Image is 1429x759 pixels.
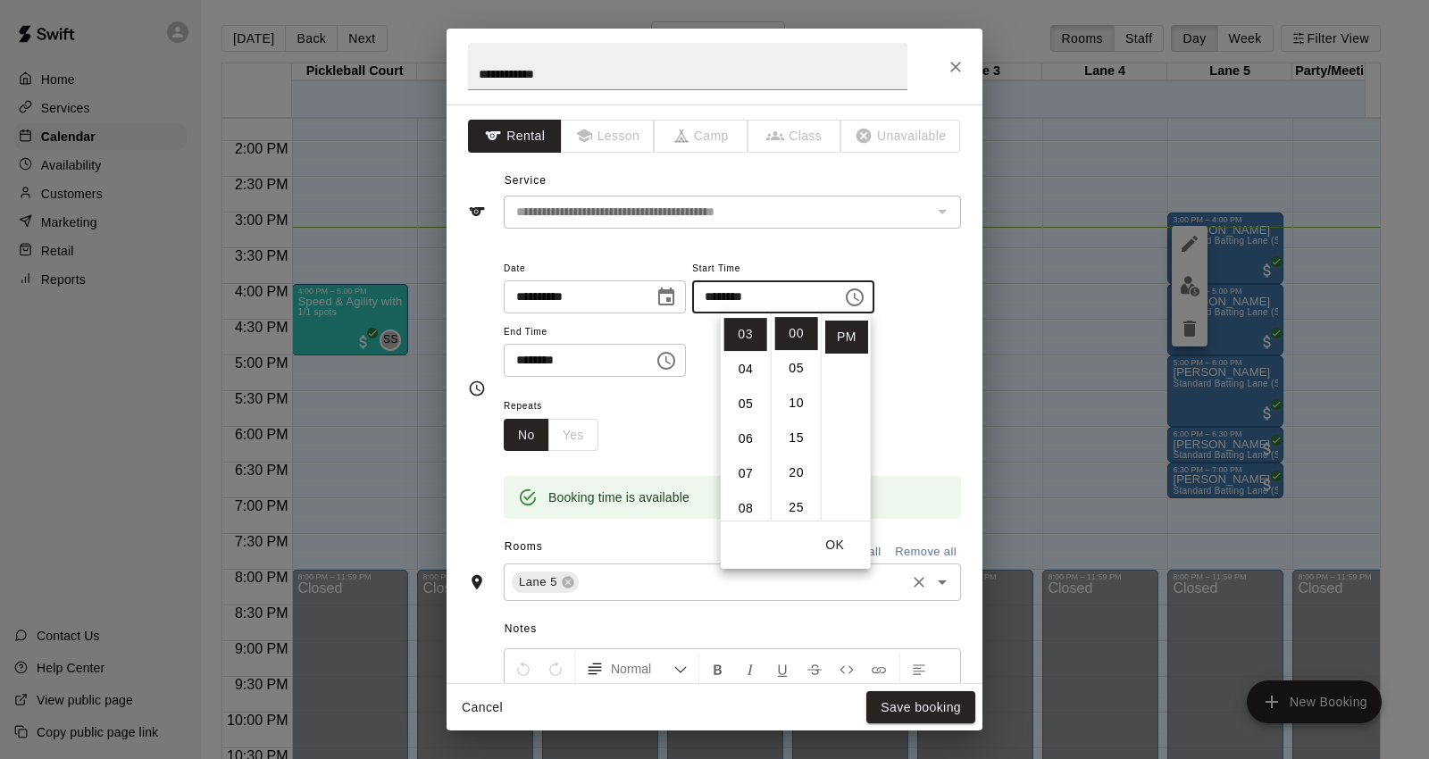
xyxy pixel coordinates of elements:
[724,353,767,386] li: 4 hours
[735,653,765,685] button: Format Italics
[692,257,874,281] span: Start Time
[831,653,862,685] button: Insert Code
[907,570,932,595] button: Clear
[504,419,549,452] button: No
[775,491,818,524] li: 25 minutes
[799,653,830,685] button: Format Strikethrough
[703,653,733,685] button: Format Bold
[904,653,934,685] button: Left Align
[505,615,961,644] span: Notes
[655,120,748,153] span: The type of an existing booking cannot be changed
[468,573,486,591] svg: Rooms
[724,422,767,455] li: 6 hours
[548,481,689,513] div: Booking time is available
[648,343,684,379] button: Choose time, selected time is 4:00 PM
[724,283,767,316] li: 2 hours
[504,196,961,229] div: The service of an existing booking cannot be changed
[512,571,579,593] div: Lane 5
[540,653,571,685] button: Redo
[775,456,818,489] li: 20 minutes
[771,313,821,521] ul: Select minutes
[866,691,975,724] button: Save booking
[504,395,613,419] span: Repeats
[724,388,767,421] li: 5 hours
[825,321,868,354] li: PM
[821,313,871,521] ul: Select meridiem
[505,540,543,553] span: Rooms
[940,51,972,83] button: Close
[890,538,961,566] button: Remove all
[504,257,686,281] span: Date
[504,419,598,452] div: outlined button group
[579,653,695,685] button: Formatting Options
[775,352,818,385] li: 5 minutes
[864,653,894,685] button: Insert Link
[806,529,864,562] button: OK
[837,279,873,315] button: Choose time, selected time is 3:00 PM
[930,570,955,595] button: Open
[724,457,767,490] li: 7 hours
[721,313,771,521] ul: Select hours
[775,421,818,455] li: 15 minutes
[611,660,673,678] span: Normal
[748,120,842,153] span: The type of an existing booking cannot be changed
[508,653,539,685] button: Undo
[468,379,486,397] svg: Timing
[468,120,562,153] button: Rental
[775,317,818,350] li: 0 minutes
[468,203,486,221] svg: Service
[504,321,686,345] span: End Time
[825,286,868,319] li: AM
[648,279,684,315] button: Choose date, selected date is Aug 18, 2025
[512,573,564,591] span: Lane 5
[767,653,798,685] button: Format Underline
[454,691,511,724] button: Cancel
[841,120,961,153] span: The type of an existing booking cannot be changed
[775,387,818,420] li: 10 minutes
[562,120,656,153] span: The type of an existing booking cannot be changed
[724,492,767,525] li: 8 hours
[505,174,547,187] span: Service
[724,318,767,351] li: 3 hours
